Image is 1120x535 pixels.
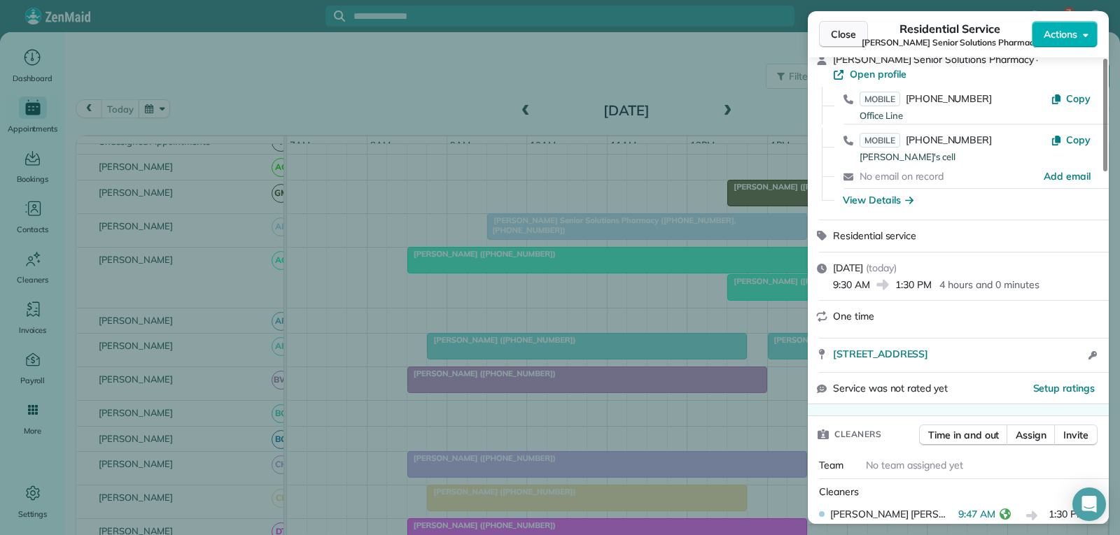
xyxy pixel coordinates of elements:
span: Cleaners [834,427,881,441]
span: Assign [1016,428,1046,442]
span: Copy [1066,134,1091,146]
a: MOBILE[PHONE_NUMBER] [860,133,992,147]
a: Open profile [833,67,906,81]
span: Invite [1063,428,1088,442]
button: Close [819,21,868,48]
p: 4 hours and 0 minutes [939,278,1039,292]
div: Office Line [860,109,1051,123]
span: 1:30 PM [1049,507,1085,525]
span: Residential Service [899,20,1000,37]
span: 1:30 PM [895,278,932,292]
button: Invite [1054,425,1098,445]
span: · [1033,54,1041,65]
button: Setup ratings [1033,381,1095,395]
span: 9:47 AM [958,507,995,525]
span: 9:30 AM [833,278,870,292]
span: [PERSON_NAME] [PERSON_NAME] [830,507,953,521]
span: Time in and out [928,428,999,442]
button: View Details [843,193,913,207]
button: Assign [1007,425,1056,445]
span: [PHONE_NUMBER] [906,134,992,146]
span: Actions [1044,27,1077,41]
span: Close [831,27,856,41]
span: ( today ) [866,262,897,274]
span: Cleaners [819,485,859,498]
a: [STREET_ADDRESS] [833,347,1084,361]
span: Open profile [850,67,906,81]
span: No team assigned yet [866,459,963,471]
a: MOBILE[PHONE_NUMBER] [860,92,992,106]
div: [PERSON_NAME]'s cell [860,150,1051,164]
span: [DATE] [833,262,863,274]
span: [PHONE_NUMBER] [906,92,992,105]
span: [PERSON_NAME] Senior Solutions Pharmacy [862,37,1037,48]
span: Copy [1066,92,1091,105]
span: Team [819,459,843,471]
span: One time [833,310,874,322]
span: No email on record [860,170,944,183]
span: Service was not rated yet [833,381,948,396]
button: Copy [1051,133,1091,147]
span: [STREET_ADDRESS] [833,347,928,361]
button: Time in and out [919,425,1008,445]
span: MOBILE [860,92,900,106]
button: Open access information [1084,347,1100,364]
span: [PERSON_NAME] Senior Solutions Pharmacy [833,53,1033,66]
div: Open Intercom Messenger [1072,487,1106,521]
span: MOBILE [860,133,900,148]
a: Add email [1044,169,1091,183]
span: Setup ratings [1033,382,1095,394]
button: Copy [1051,92,1091,106]
span: Residential service [833,229,916,242]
